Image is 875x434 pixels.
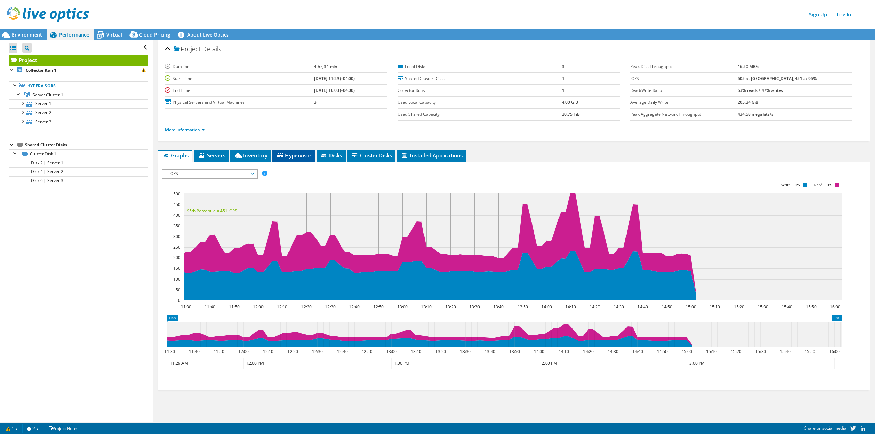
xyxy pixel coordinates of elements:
[686,304,696,310] text: 15:00
[558,349,569,354] text: 14:10
[312,349,323,354] text: 12:30
[165,63,314,70] label: Duration
[485,349,495,354] text: 13:40
[710,304,720,310] text: 15:10
[401,152,463,159] span: Installed Applications
[469,304,480,310] text: 13:30
[614,304,624,310] text: 14:30
[198,152,225,159] span: Servers
[7,7,89,22] img: live_optics_svg.svg
[562,99,578,105] b: 4.00 GiB
[165,127,205,133] a: More Information
[738,75,817,81] b: 505 at [GEOGRAPHIC_DATA], 451 at 95%
[164,349,175,354] text: 11:30
[277,304,287,310] text: 12:10
[758,304,768,310] text: 15:30
[630,87,738,94] label: Read/Write Ratio
[706,349,717,354] text: 15:10
[421,304,432,310] text: 13:10
[314,99,317,105] b: 3
[9,66,148,74] a: Collector Run 1
[755,349,766,354] text: 15:30
[314,87,355,93] b: [DATE] 16:03 (-04:00)
[9,99,148,108] a: Server 1
[176,287,180,293] text: 50
[9,55,148,66] a: Project
[173,255,180,261] text: 200
[166,170,254,178] span: IOPS
[373,304,384,310] text: 12:50
[833,10,854,19] a: Log In
[301,304,312,310] text: 12:20
[205,304,215,310] text: 11:40
[32,92,63,98] span: Server Cluster 1
[562,111,580,117] b: 20.75 TiB
[173,191,180,197] text: 500
[238,349,249,354] text: 12:00
[630,75,738,82] label: IOPS
[398,99,562,106] label: Used Local Capacity
[632,349,643,354] text: 14:40
[562,64,564,69] b: 3
[565,304,576,310] text: 14:10
[734,304,744,310] text: 15:20
[460,349,471,354] text: 13:30
[9,167,148,176] a: Disk 4 | Server 2
[9,90,148,99] a: Server Cluster 1
[829,349,840,354] text: 16:00
[320,152,342,159] span: Disks
[165,87,314,94] label: End Time
[806,10,831,19] a: Sign Up
[187,208,237,214] text: 95th Percentile = 451 IOPS
[435,349,446,354] text: 13:20
[738,111,773,117] b: 434.58 megabits/s
[509,349,520,354] text: 13:50
[25,141,148,149] div: Shared Cluster Disks
[662,304,672,310] text: 14:50
[287,349,298,354] text: 12:20
[637,304,648,310] text: 14:40
[189,349,200,354] text: 11:40
[314,75,355,81] b: [DATE] 11:29 (-04:00)
[173,223,180,229] text: 350
[814,183,832,187] text: Read IOPS
[562,75,564,81] b: 1
[9,149,148,158] a: Cluster Disk 1
[43,424,83,433] a: Project Notes
[731,349,741,354] text: 15:20
[541,304,552,310] text: 14:00
[781,183,800,187] text: Write IOPS
[12,31,42,38] span: Environment
[9,108,148,117] a: Server 2
[397,304,408,310] text: 13:00
[806,304,817,310] text: 15:50
[173,201,180,207] text: 450
[202,45,221,53] span: Details
[181,304,191,310] text: 11:30
[229,304,240,310] text: 11:50
[173,276,180,282] text: 100
[534,349,544,354] text: 14:00
[630,63,738,70] label: Peak Disk Throughput
[9,81,148,90] a: Hypervisors
[165,99,314,106] label: Physical Servers and Virtual Machines
[386,349,397,354] text: 13:00
[398,111,562,118] label: Used Shared Capacity
[583,349,594,354] text: 14:20
[276,152,311,159] span: Hypervisor
[253,304,264,310] text: 12:00
[804,425,846,431] span: Share on social media
[173,212,180,218] text: 400
[362,349,372,354] text: 12:50
[517,304,528,310] text: 13:50
[411,349,421,354] text: 13:10
[325,304,336,310] text: 12:30
[173,244,180,250] text: 250
[349,304,360,310] text: 12:40
[9,158,148,167] a: Disk 2 | Server 1
[608,349,618,354] text: 14:30
[9,176,148,185] a: Disk 6 | Server 3
[175,29,234,40] a: About Live Optics
[165,75,314,82] label: Start Time
[398,63,562,70] label: Local Disks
